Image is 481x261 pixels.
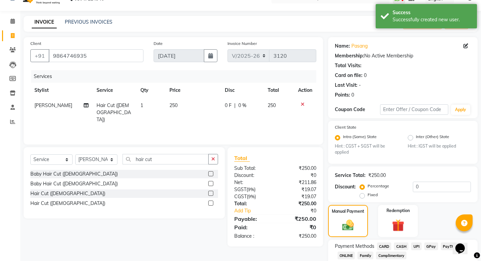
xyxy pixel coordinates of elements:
div: Hair Cut ([DEMOGRAPHIC_DATA]) [30,190,105,197]
div: Paid: [229,223,275,231]
div: Sub Total: [229,165,275,172]
div: Hair Cut ([DEMOGRAPHIC_DATA]) [30,200,105,207]
label: Inter (Other) State [416,134,449,142]
div: ₹0 [283,207,321,214]
span: Hair Cut ([DEMOGRAPHIC_DATA]) [97,102,131,123]
img: _cash.svg [339,218,357,232]
div: Success [393,9,472,16]
a: PREVIOUS INVOICES [65,19,112,25]
div: Payable: [229,215,275,223]
div: Balance : [229,233,275,240]
div: Net: [229,179,275,186]
label: Invoice Number [228,41,257,47]
span: UPI [411,242,422,250]
label: Redemption [386,208,410,214]
span: Complimentary [376,252,406,259]
div: Card on file: [335,72,363,79]
span: CASH [394,242,408,250]
div: ₹250.00 [275,200,321,207]
input: Search or Scan [123,154,209,164]
div: Services [31,70,321,83]
a: Add Tip [229,207,283,214]
a: INVOICE [32,16,57,28]
div: Name: [335,43,350,50]
span: [PERSON_NAME] [34,102,72,108]
div: ₹250.00 [275,165,321,172]
input: Search by Name/Mobile/Email/Code [49,49,143,62]
div: - [359,82,361,89]
span: 9% [248,187,254,192]
div: Service Total: [335,172,366,179]
span: CARD [377,242,392,250]
div: Discount: [335,183,356,190]
span: Family [357,252,373,259]
div: Discount: [229,172,275,179]
small: Hint : CGST + SGST will be applied [335,143,398,156]
div: Baby Hair Cut ([DEMOGRAPHIC_DATA]) [30,171,118,178]
a: Pasang [351,43,368,50]
th: Action [294,83,316,98]
div: Total: [229,200,275,207]
th: Stylist [30,83,92,98]
button: Apply [451,105,470,115]
span: SGST [234,186,246,192]
th: Qty [136,83,166,98]
div: Coupon Code [335,106,380,113]
span: 1 [140,102,143,108]
label: Percentage [368,183,389,189]
div: No Active Membership [335,52,471,59]
small: Hint : IGST will be applied [408,143,471,149]
div: ₹211.86 [275,179,321,186]
div: ₹19.07 [275,186,321,193]
th: Service [92,83,136,98]
span: PayTM [441,242,457,250]
input: Enter Offer / Coupon Code [380,104,448,115]
label: Client [30,41,41,47]
label: Intra (Same) State [343,134,377,142]
span: Payment Methods [335,243,374,250]
div: ₹250.00 [368,172,386,179]
span: 9% [248,194,255,199]
span: 250 [268,102,276,108]
span: 0 % [238,102,246,109]
div: 0 [351,92,354,99]
div: Points: [335,92,350,99]
div: ₹0 [275,172,321,179]
span: Total [234,155,250,162]
span: 0 F [225,102,232,109]
div: Membership: [335,52,364,59]
label: Manual Payment [332,208,364,214]
th: Total [264,83,294,98]
div: Successfully created new user. [393,16,472,23]
th: Disc [221,83,264,98]
span: GPay [424,242,438,250]
div: ( ) [229,193,275,200]
div: ( ) [229,186,275,193]
label: Client State [335,124,356,130]
div: ₹250.00 [275,215,321,223]
div: Baby Hair Cut ([DEMOGRAPHIC_DATA]) [30,180,118,187]
img: _gift.svg [388,218,408,233]
label: Fixed [368,192,378,198]
div: ₹19.07 [275,193,321,200]
button: +91 [30,49,49,62]
iframe: chat widget [453,234,474,254]
span: CGST [234,193,247,200]
div: Last Visit: [335,82,357,89]
div: 0 [364,72,367,79]
label: Date [154,41,163,47]
div: ₹0 [275,223,321,231]
span: 250 [169,102,178,108]
div: Total Visits: [335,62,362,69]
th: Price [165,83,220,98]
span: | [234,102,236,109]
div: ₹250.00 [275,233,321,240]
span: ONLINE [338,252,355,259]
